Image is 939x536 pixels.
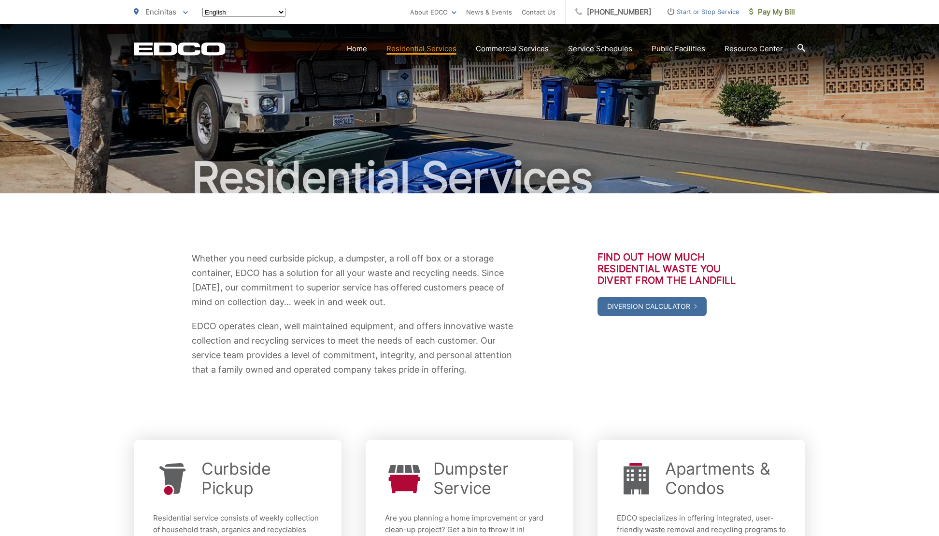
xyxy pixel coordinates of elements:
p: Whether you need curbside pickup, a dumpster, a roll off box or a storage container, EDCO has a s... [192,251,515,309]
a: EDCD logo. Return to the homepage. [134,42,226,56]
select: Select a language [202,8,285,17]
a: Apartments & Condos [665,459,786,498]
p: EDCO operates clean, well maintained equipment, and offers innovative waste collection and recycl... [192,319,515,377]
a: Dumpster Service [433,459,554,498]
a: About EDCO [410,6,456,18]
p: Are you planning a home improvement or yard clean-up project? Get a bin to throw it in! [385,512,554,536]
h1: Residential Services [134,154,805,202]
a: Home [347,43,367,55]
a: News & Events [466,6,512,18]
a: Curbside Pickup [201,459,322,498]
h3: Find out how much residential waste you divert from the landfill [598,251,747,286]
span: Encinitas [145,7,176,16]
a: Resource Center [725,43,783,55]
a: Service Schedules [568,43,632,55]
span: Pay My Bill [749,6,795,18]
a: Contact Us [522,6,555,18]
a: Commercial Services [476,43,549,55]
a: Public Facilities [652,43,705,55]
a: Diversion Calculator [598,297,707,316]
a: Residential Services [386,43,456,55]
